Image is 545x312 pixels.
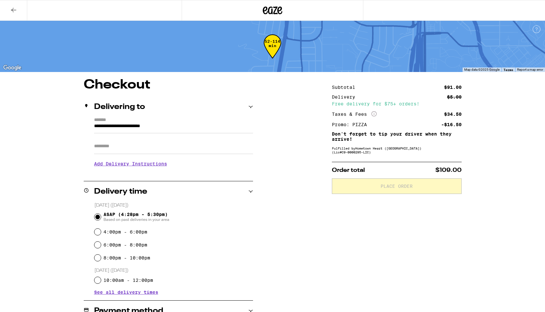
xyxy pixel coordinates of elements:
label: 4:00pm - 6:00pm [103,229,147,234]
span: ASAP (4:28pm - 5:30pm) [103,212,169,222]
div: Taxes & Fees [332,111,377,117]
span: Based on past deliveries in your area [103,217,169,222]
label: 10:00am - 12:00pm [103,278,153,283]
p: [DATE] ([DATE]) [94,268,253,274]
div: Fulfilled by Hometown Heart ([GEOGRAPHIC_DATA]) (Lic# C9-0000295-LIC ) [332,146,462,154]
p: We'll contact you at [PHONE_NUMBER] when we arrive [94,171,253,176]
label: 8:00pm - 10:00pm [103,255,150,260]
div: Subtotal [332,85,360,90]
p: Don't forget to tip your driver when they arrive! [332,131,462,142]
div: Delivery [332,95,360,99]
a: Open this area in Google Maps (opens a new window) [2,64,23,72]
div: $34.50 [444,112,462,116]
div: 52-114 min [264,39,281,64]
img: Google [2,64,23,72]
h3: Add Delivery Instructions [94,156,253,171]
button: Place Order [332,178,462,194]
span: $109.00 [435,167,462,173]
span: Order total [332,167,365,173]
h2: Delivery time [94,188,147,196]
div: Promo: PIZZA [332,122,371,127]
div: $5.00 [447,95,462,99]
a: Terms [503,68,513,72]
p: [DATE] ([DATE]) [94,202,253,209]
a: Report a map error [517,68,543,71]
button: See all delivery times [94,290,158,294]
h2: Delivering to [94,103,145,111]
span: Map data ©2025 Google [464,68,500,71]
iframe: Opens a widget where you can find more information [503,293,539,309]
div: $91.00 [444,85,462,90]
h1: Checkout [84,78,253,91]
div: -$16.50 [441,122,462,127]
div: Free delivery for $75+ orders! [332,102,462,106]
label: 6:00pm - 8:00pm [103,242,147,247]
span: Place Order [381,184,413,188]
